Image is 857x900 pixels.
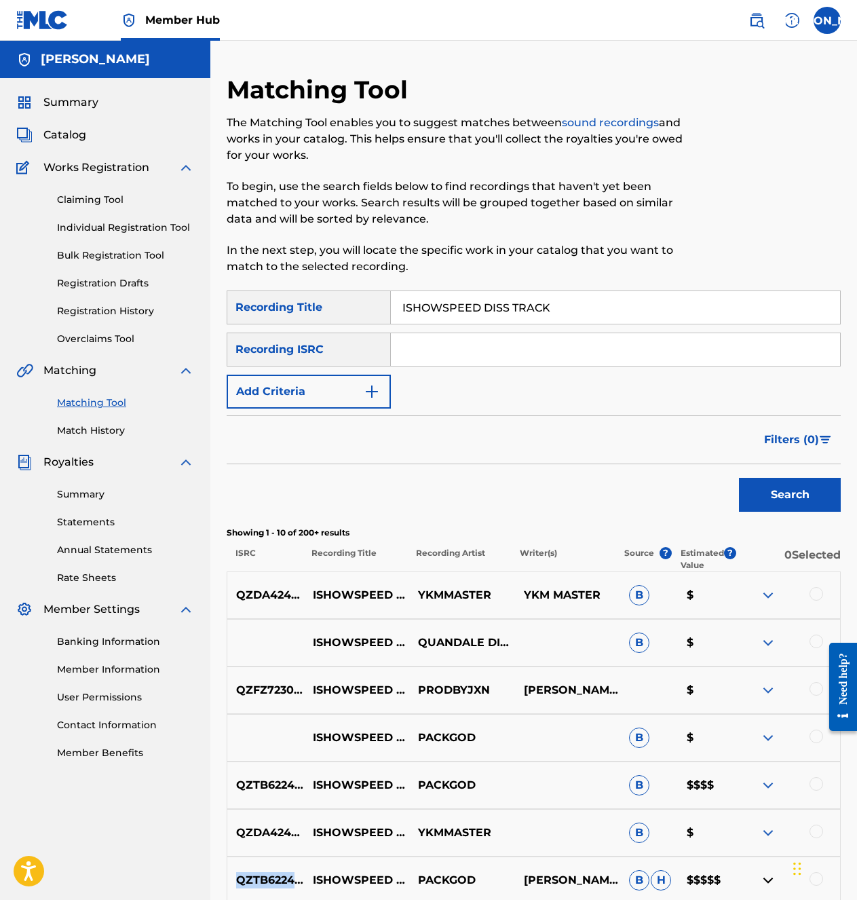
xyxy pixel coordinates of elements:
[16,94,33,111] img: Summary
[409,872,514,888] p: PACKGOD
[227,115,700,164] p: The Matching Tool enables you to suggest matches between and works in your catalog. This helps en...
[677,777,734,793] p: $$$$
[227,75,415,105] h2: Matching Tool
[43,127,86,143] span: Catalog
[304,872,409,888] p: ISHOWSPEED DISS TRACK
[409,635,514,651] p: QUANDALE DINGLE
[364,383,380,400] img: 9d2ae6d4665cec9f34b9.svg
[778,7,805,34] div: Help
[227,242,700,275] p: In the next step, you will locate the specific work in your catalog that you want to match to the...
[760,825,776,841] img: expand
[178,454,194,470] img: expand
[629,775,649,795] span: B
[406,547,511,571] p: Recording Artist
[629,585,649,605] span: B
[178,362,194,379] img: expand
[629,633,649,653] span: B
[736,547,841,571] p: 0 Selected
[178,601,194,618] img: expand
[57,193,194,207] a: Claiming Tool
[16,160,34,176] img: Works Registration
[677,682,734,698] p: $
[57,248,194,263] a: Bulk Registration Tool
[793,848,801,889] div: Drag
[304,730,409,746] p: ISHOWSPEED DISS TRACK
[43,160,149,176] span: Works Registration
[57,718,194,732] a: Contact Information
[57,690,194,705] a: User Permissions
[677,825,734,841] p: $
[227,872,304,888] p: QZTB62245112
[515,587,620,603] p: YKM MASTER
[748,12,765,29] img: search
[145,12,220,28] span: Member Hub
[304,587,409,603] p: ISHOWSPEED DISS TRACK
[784,12,800,29] img: help
[16,362,33,379] img: Matching
[227,179,700,227] p: To begin, use the search fields below to find recordings that haven't yet been matched to your wo...
[57,221,194,235] a: Individual Registration Tool
[43,94,98,111] span: Summary
[789,835,857,900] iframe: Chat Widget
[57,662,194,677] a: Member Information
[515,872,620,888] p: [PERSON_NAME]
[227,547,303,571] p: ISRC
[57,487,194,502] a: Summary
[677,872,734,888] p: $$$$$
[227,375,391,409] button: Add Criteria
[227,290,841,519] form: Search Form
[227,825,304,841] p: QZDA42444527
[57,396,194,410] a: Matching Tool
[227,777,304,793] p: QZTB62245112
[409,730,514,746] p: PACKGOD
[624,547,654,571] p: Source
[764,432,819,448] span: Filters ( 0 )
[409,825,514,841] p: YKMMASTER
[16,52,33,68] img: Accounts
[660,547,672,559] span: ?
[304,682,409,698] p: ISHOWSPEED DISS TRACK
[677,635,734,651] p: $
[57,746,194,760] a: Member Benefits
[756,423,841,457] button: Filters (0)
[760,587,776,603] img: expand
[409,777,514,793] p: PACKGOD
[57,515,194,529] a: Statements
[724,547,736,559] span: ?
[121,12,137,29] img: Top Rightsholder
[515,682,620,698] p: [PERSON_NAME]
[41,52,150,67] h5: Jonathan Al-Hachache
[760,682,776,698] img: expand
[651,870,671,890] span: H
[43,362,96,379] span: Matching
[677,730,734,746] p: $
[739,478,841,512] button: Search
[227,527,841,539] p: Showing 1 - 10 of 200+ results
[16,94,98,111] a: SummarySummary
[57,571,194,585] a: Rate Sheets
[304,825,409,841] p: ISHOWSPEED DISS TRACK
[57,543,194,557] a: Annual Statements
[629,728,649,748] span: B
[16,127,86,143] a: CatalogCatalog
[681,547,724,571] p: Estimated Value
[304,777,409,793] p: ISHOWSPEED DISS TRACK
[57,635,194,649] a: Banking Information
[303,547,407,571] p: Recording Title
[57,332,194,346] a: Overclaims Tool
[57,304,194,318] a: Registration History
[16,10,69,30] img: MLC Logo
[57,276,194,290] a: Registration Drafts
[227,682,304,698] p: QZFZ72307098
[760,872,776,888] img: contract
[629,823,649,843] span: B
[57,424,194,438] a: Match History
[409,587,514,603] p: YKMMASTER
[16,601,33,618] img: Member Settings
[819,632,857,741] iframe: Resource Center
[814,7,841,34] div: User Menu
[760,777,776,793] img: expand
[16,127,33,143] img: Catalog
